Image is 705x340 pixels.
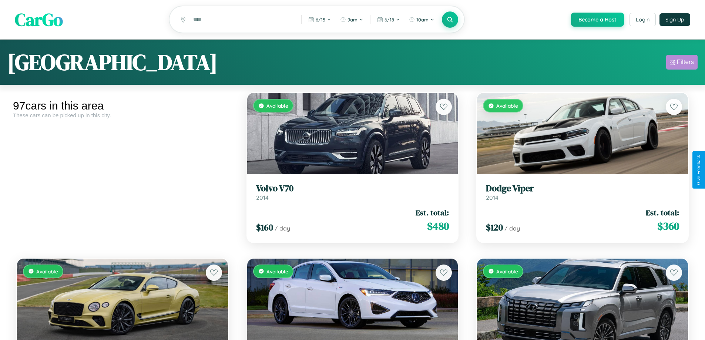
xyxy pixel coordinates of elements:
span: $ 360 [657,219,679,233]
div: Give Feedback [696,155,701,185]
button: Login [630,13,656,26]
span: Available [266,268,288,275]
a: Dodge Viper2014 [486,183,679,201]
button: 6/18 [373,14,404,26]
span: 2014 [486,194,498,201]
button: Sign Up [659,13,690,26]
button: 10am [405,14,438,26]
button: 6/15 [305,14,335,26]
span: Available [36,268,58,275]
span: 2014 [256,194,269,201]
span: Available [266,102,288,109]
span: Est. total: [416,207,449,218]
span: 10am [416,17,429,23]
div: These cars can be picked up in this city. [13,112,232,118]
button: Become a Host [571,13,624,27]
span: $ 480 [427,219,449,233]
a: Volvo V702014 [256,183,449,201]
div: Filters [677,58,694,66]
span: / day [504,225,520,232]
span: Est. total: [646,207,679,218]
h3: Dodge Viper [486,183,679,194]
span: Available [496,102,518,109]
h3: Volvo V70 [256,183,449,194]
span: 9am [348,17,357,23]
button: 9am [336,14,367,26]
span: 6 / 15 [316,17,325,23]
button: Filters [666,55,698,70]
span: $ 120 [486,221,503,233]
span: $ 160 [256,221,273,233]
h1: [GEOGRAPHIC_DATA] [7,47,218,77]
span: CarGo [15,7,63,32]
span: / day [275,225,290,232]
span: Available [496,268,518,275]
span: 6 / 18 [385,17,394,23]
div: 97 cars in this area [13,100,232,112]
